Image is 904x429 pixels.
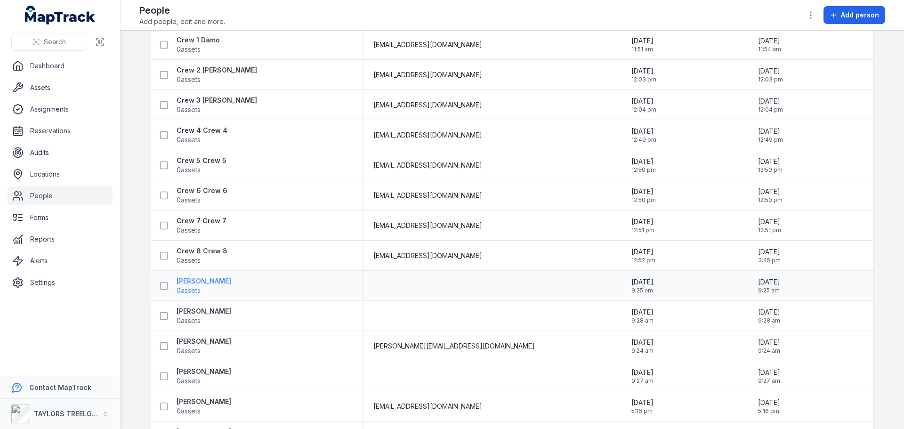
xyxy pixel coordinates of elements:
[631,347,654,355] span: 9:24 am
[758,257,781,264] span: 3:45 pm
[758,308,780,317] span: [DATE]
[631,136,656,144] span: 12:49 pm
[373,251,482,260] span: [EMAIL_ADDRESS][DOMAIN_NAME]
[631,317,654,324] span: 9:28 am
[631,377,654,385] span: 9:27 am
[177,216,226,226] strong: Crew 7 Crew 7
[758,368,780,377] span: [DATE]
[177,216,226,235] a: Crew 7 Crew 70assets
[758,166,783,174] span: 12:50 pm
[758,66,783,83] time: 28/07/2025, 12:03:02 pm
[631,196,656,204] span: 12:50 pm
[758,196,783,204] span: 12:50 pm
[29,383,91,391] strong: Contact MapTrack
[177,286,201,295] span: 0 assets
[631,277,654,294] time: 15/07/2025, 9:25:22 am
[631,106,656,113] span: 12:04 pm
[631,97,656,106] span: [DATE]
[758,36,781,46] span: [DATE]
[139,17,225,26] span: Add people, edit and more.
[177,75,201,84] span: 0 assets
[631,66,656,83] time: 28/07/2025, 12:03:02 pm
[841,10,879,20] span: Add person
[177,35,220,45] strong: Crew 1 Damo
[631,36,654,46] span: [DATE]
[177,186,227,205] a: Crew 6 Crew 60assets
[177,367,231,376] strong: [PERSON_NAME]
[631,76,656,83] span: 12:03 pm
[758,277,780,287] span: [DATE]
[177,397,231,406] strong: [PERSON_NAME]
[758,97,783,113] time: 28/07/2025, 12:04:52 pm
[631,157,656,166] span: [DATE]
[373,341,535,351] span: [PERSON_NAME][EMAIL_ADDRESS][DOMAIN_NAME]
[11,33,87,51] button: Search
[177,276,231,295] a: [PERSON_NAME]0assets
[177,96,257,105] strong: Crew 3 [PERSON_NAME]
[758,347,780,355] span: 9:24 am
[177,397,231,416] a: [PERSON_NAME]0assets
[758,368,780,385] time: 15/07/2025, 9:27:55 am
[177,165,201,175] span: 0 assets
[373,40,482,49] span: [EMAIL_ADDRESS][DOMAIN_NAME]
[8,208,113,227] a: Forms
[631,166,656,174] span: 12:50 pm
[8,121,113,140] a: Reservations
[177,256,201,265] span: 0 assets
[177,65,257,84] a: Crew 2 [PERSON_NAME]0assets
[631,368,654,377] span: [DATE]
[631,217,654,227] span: [DATE]
[758,398,780,415] time: 03/06/2025, 5:16:46 pm
[177,316,201,325] span: 0 assets
[758,277,780,294] time: 15/07/2025, 9:25:22 am
[758,308,780,324] time: 15/07/2025, 9:28:13 am
[177,105,201,114] span: 0 assets
[631,338,654,347] span: [DATE]
[758,407,780,415] span: 5:16 pm
[631,407,654,415] span: 5:16 pm
[177,65,257,75] strong: Crew 2 [PERSON_NAME]
[177,406,201,416] span: 0 assets
[631,97,656,113] time: 28/07/2025, 12:04:52 pm
[373,191,482,200] span: [EMAIL_ADDRESS][DOMAIN_NAME]
[758,46,781,53] span: 11:54 am
[177,156,226,165] strong: Crew 5 Crew 5
[631,398,654,415] time: 03/06/2025, 5:16:46 pm
[631,368,654,385] time: 15/07/2025, 9:27:55 am
[177,226,201,235] span: 0 assets
[758,217,781,227] span: [DATE]
[177,337,231,346] strong: [PERSON_NAME]
[758,377,780,385] span: 9:27 am
[8,100,113,119] a: Assignments
[758,157,783,174] time: 28/07/2025, 12:50:16 pm
[758,66,783,76] span: [DATE]
[758,217,781,234] time: 28/07/2025, 12:51:20 pm
[758,136,783,144] span: 12:49 pm
[177,35,220,54] a: Crew 1 Damo0assets
[177,195,201,205] span: 0 assets
[631,338,654,355] time: 15/07/2025, 9:24:07 am
[758,187,783,204] time: 28/07/2025, 12:50:53 pm
[177,246,227,265] a: Crew 8 Crew 80assets
[631,287,654,294] span: 9:25 am
[631,308,654,317] span: [DATE]
[758,97,783,106] span: [DATE]
[758,398,780,407] span: [DATE]
[177,45,201,54] span: 0 assets
[8,57,113,75] a: Dashboard
[8,273,113,292] a: Settings
[758,247,781,257] span: [DATE]
[758,76,783,83] span: 12:03 pm
[631,257,655,264] span: 12:52 pm
[177,376,201,386] span: 0 assets
[758,127,783,144] time: 28/07/2025, 12:49:06 pm
[373,70,482,80] span: [EMAIL_ADDRESS][DOMAIN_NAME]
[631,127,656,136] span: [DATE]
[631,127,656,144] time: 28/07/2025, 12:49:06 pm
[177,135,201,145] span: 0 assets
[631,277,654,287] span: [DATE]
[8,186,113,205] a: People
[631,217,654,234] time: 28/07/2025, 12:51:20 pm
[758,187,783,196] span: [DATE]
[177,307,231,325] a: [PERSON_NAME]0assets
